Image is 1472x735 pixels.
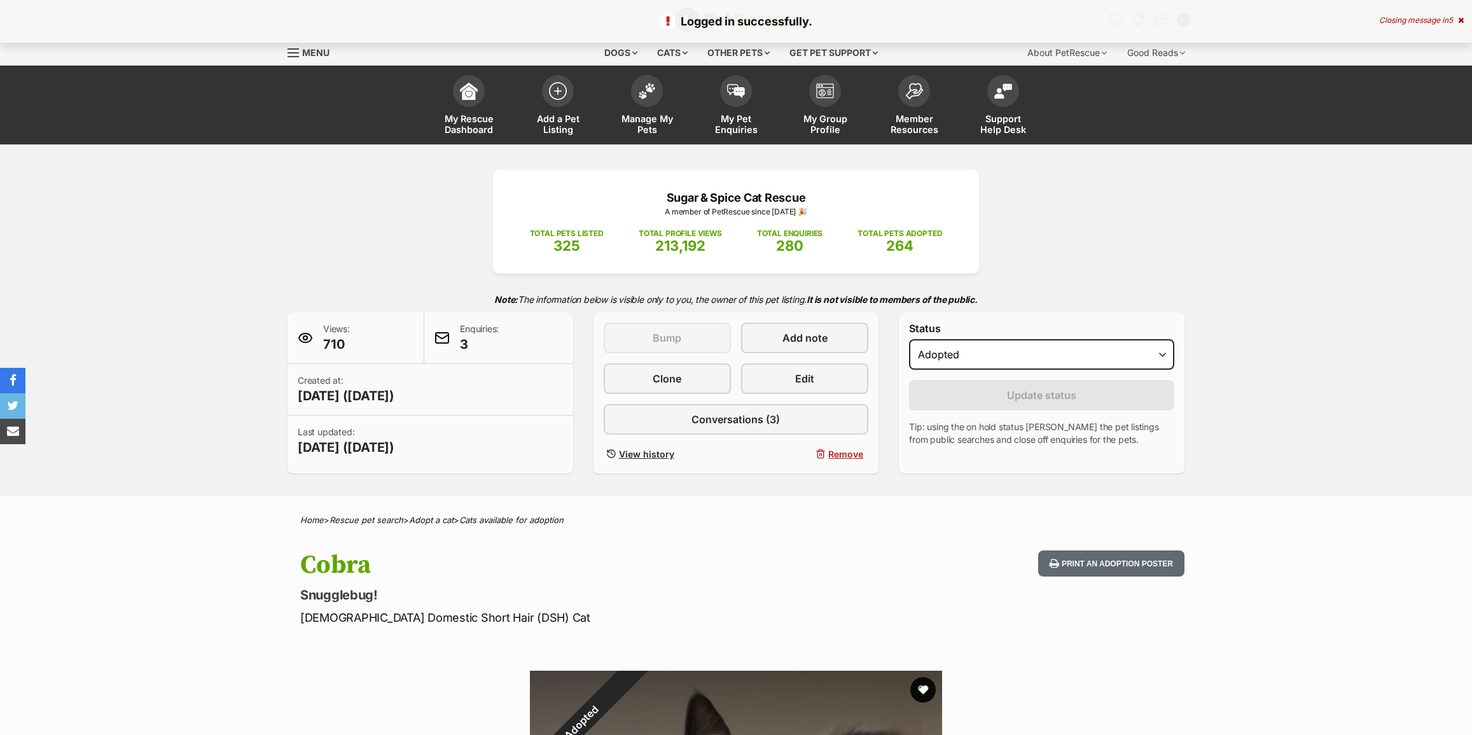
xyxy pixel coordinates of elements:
a: Edit [741,363,868,394]
span: Add note [782,330,828,346]
span: My Group Profile [796,113,854,135]
p: Tip: using the on hold status [PERSON_NAME] the pet listings from public searches and close off e... [909,421,1174,446]
p: A member of PetRescue since [DATE] 🎉 [512,206,960,218]
span: Bump [653,330,681,346]
span: Edit [795,371,814,386]
div: Dogs [595,40,646,66]
a: My Group Profile [781,69,870,144]
span: 3 [460,335,499,353]
span: Remove [828,447,863,461]
a: Manage My Pets [602,69,691,144]
a: My Pet Enquiries [691,69,781,144]
p: TOTAL PROFILE VIEWS [639,228,722,239]
span: My Rescue Dashboard [440,113,497,135]
p: Views: [323,323,350,353]
p: TOTAL PETS ADOPTED [858,228,942,239]
a: Support Help Desk [959,69,1048,144]
span: View history [619,447,674,461]
a: My Rescue Dashboard [424,69,513,144]
div: Get pet support [781,40,887,66]
a: View history [604,445,731,463]
span: Menu [302,47,330,58]
span: 264 [886,237,913,254]
button: Print an adoption poster [1038,550,1184,577]
p: TOTAL PETS LISTED [530,228,604,239]
span: 213,192 [655,237,705,254]
a: Clone [604,363,731,394]
span: Conversations (3) [691,412,780,427]
p: Enquiries: [460,323,499,353]
a: Add a Pet Listing [513,69,602,144]
p: Snugglebug! [300,586,838,604]
a: Menu [288,40,338,63]
strong: It is not visible to members of the public. [807,294,978,305]
span: 325 [553,237,580,254]
a: Home [300,515,324,525]
div: About PetRescue [1018,40,1116,66]
p: Last updated: [298,426,394,456]
a: Add note [741,323,868,353]
button: Bump [604,323,731,353]
p: TOTAL ENQUIRIES [757,228,823,239]
span: 5 [1448,15,1453,25]
img: member-resources-icon-8e73f808a243e03378d46382f2149f9095a855e16c252ad45f914b54edf8863c.svg [905,83,923,100]
strong: Note: [494,294,518,305]
a: Rescue pet search [330,515,403,525]
div: > > > [268,515,1204,525]
span: 280 [776,237,803,254]
button: Update status [909,380,1174,410]
img: add-pet-listing-icon-0afa8454b4691262ce3f59096e99ab1cd57d4a30225e0717b998d2c9b9846f56.svg [549,82,567,100]
p: The information below is visible only to you, the owner of this pet listing. [288,286,1184,312]
a: Cats available for adoption [459,515,564,525]
p: [DEMOGRAPHIC_DATA] Domestic Short Hair (DSH) Cat [300,609,838,626]
div: Good Reads [1118,40,1194,66]
p: Created at: [298,374,394,405]
span: [DATE] ([DATE]) [298,438,394,456]
a: Adopt a cat [409,515,454,525]
span: Update status [1007,388,1076,403]
div: Other pets [698,40,779,66]
img: dashboard-icon-eb2f2d2d3e046f16d808141f083e7271f6b2e854fb5c12c21221c1fb7104beca.svg [460,82,478,100]
label: Status [909,323,1174,334]
p: Sugar & Spice Cat Rescue [512,189,960,206]
a: Conversations (3) [604,404,869,435]
span: Manage My Pets [618,113,676,135]
div: Closing message in [1379,16,1464,25]
h1: Cobra [300,550,838,580]
button: favourite [910,677,936,703]
button: Remove [741,445,868,463]
span: Add a Pet Listing [529,113,587,135]
img: manage-my-pets-icon-02211641906a0b7f246fdf0571729dbe1e7629f14944591b6c1af311fb30b64b.svg [638,83,656,99]
span: Support Help Desk [975,113,1032,135]
img: pet-enquiries-icon-7e3ad2cf08bfb03b45e93fb7055b45f3efa6380592205ae92323e6603595dc1f.svg [727,84,745,98]
span: Clone [653,371,681,386]
span: [DATE] ([DATE]) [298,387,394,405]
a: Member Resources [870,69,959,144]
img: help-desk-icon-fdf02630f3aa405de69fd3d07c3f3aa587a6932b1a1747fa1d2bba05be0121f9.svg [994,83,1012,99]
span: 710 [323,335,350,353]
p: Logged in successfully. [13,13,1459,30]
span: Member Resources [885,113,943,135]
img: group-profile-icon-3fa3cf56718a62981997c0bc7e787c4b2cf8bcc04b72c1350f741eb67cf2f40e.svg [816,83,834,99]
div: Cats [648,40,697,66]
span: My Pet Enquiries [707,113,765,135]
